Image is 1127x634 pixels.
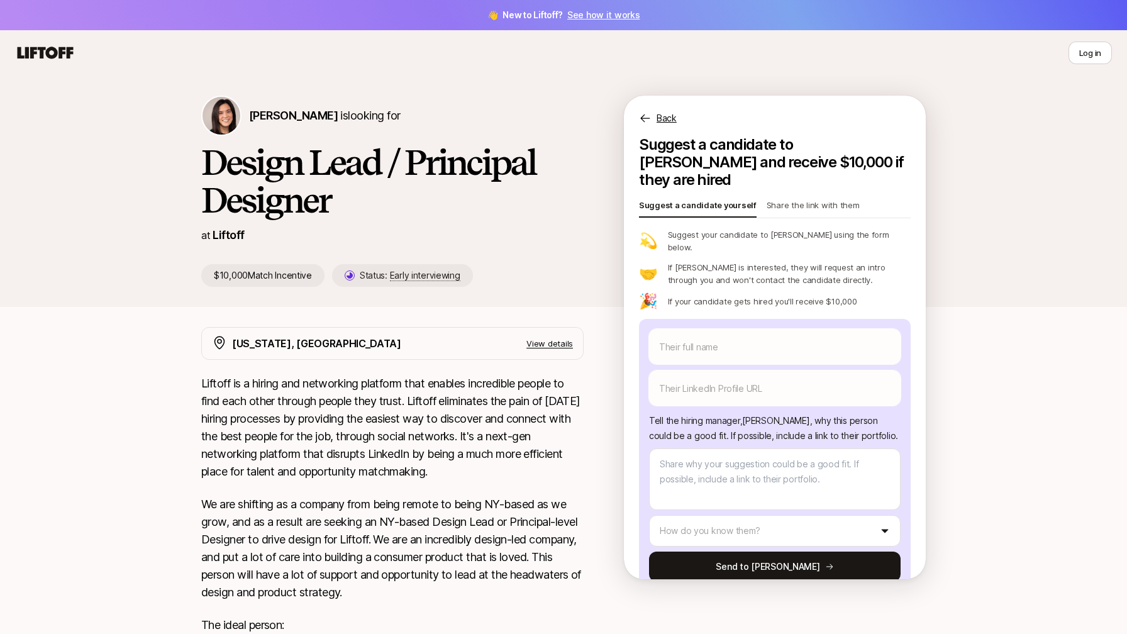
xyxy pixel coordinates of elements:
[201,375,584,481] p: Liftoff is a hiring and networking platform that enables incredible people to find each other thr...
[639,136,911,189] p: Suggest a candidate to [PERSON_NAME] and receive $10,000 if they are hired
[668,295,857,308] p: If your candidate gets hired you'll receive $10,000
[668,228,911,253] p: Suggest your candidate to [PERSON_NAME] using the form below.
[639,266,658,281] p: 🤝
[657,111,677,126] p: Back
[649,552,901,582] button: Send to [PERSON_NAME]
[767,199,860,216] p: Share the link with them
[1069,42,1112,64] button: Log in
[526,337,573,350] p: View details
[201,227,210,243] p: at
[639,199,757,216] p: Suggest a candidate yourself
[649,413,901,443] p: Tell the hiring manager, [PERSON_NAME] , why this person could be a good fit . If possible, inclu...
[201,496,584,601] p: We are shifting as a company from being remote to being NY-based as we grow, and as a result are ...
[639,233,658,248] p: 💫
[232,335,401,352] p: [US_STATE], [GEOGRAPHIC_DATA]
[201,616,584,634] p: The ideal person:
[213,228,244,242] a: Liftoff
[249,107,400,125] p: is looking for
[487,8,640,23] span: 👋 New to Liftoff?
[201,143,584,219] h1: Design Lead / Principal Designer
[567,9,640,20] a: See how it works
[249,109,338,122] span: [PERSON_NAME]
[201,264,325,287] p: $10,000 Match Incentive
[668,261,911,286] p: If [PERSON_NAME] is interested, they will request an intro through you and won't contact the cand...
[203,97,240,135] img: Eleanor Morgan
[639,294,658,309] p: 🎉
[390,270,460,281] span: Early interviewing
[360,268,460,283] p: Status:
